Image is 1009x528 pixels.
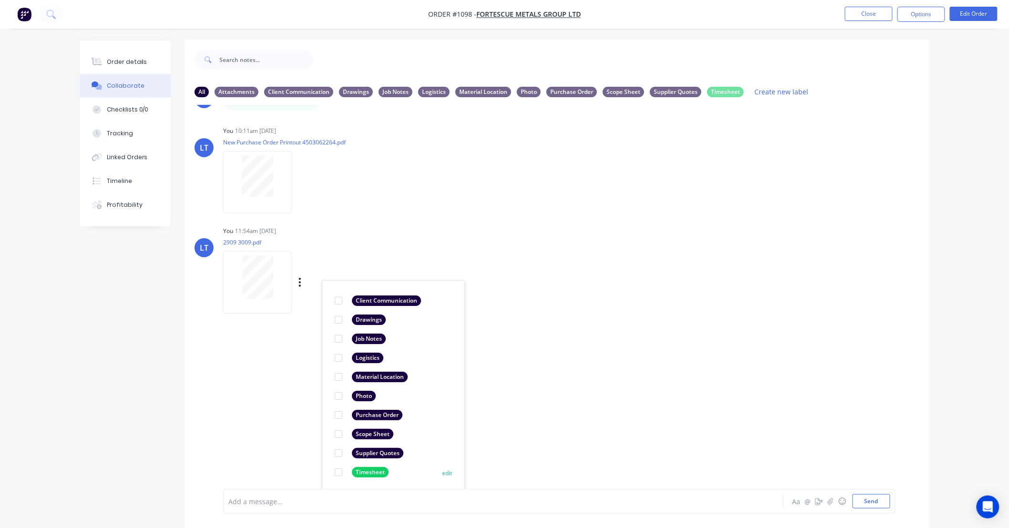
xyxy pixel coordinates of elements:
[107,58,147,66] div: Order details
[802,496,813,507] button: @
[200,242,208,254] div: LT
[379,87,412,97] div: Job Notes
[339,87,373,97] div: Drawings
[352,353,383,363] div: Logistics
[428,10,476,19] span: Order #1098 -
[455,87,511,97] div: Material Location
[80,169,171,193] button: Timeline
[235,127,276,135] div: 10:11am [DATE]
[603,87,644,97] div: Scope Sheet
[352,372,408,382] div: Material Location
[223,238,398,246] p: 2909 3009.pdf
[200,142,208,153] div: LT
[950,7,998,21] button: Edit Order
[750,85,813,98] button: Create new label
[107,177,132,185] div: Timeline
[836,496,848,507] button: ☺
[80,74,171,98] button: Collaborate
[352,334,386,344] div: Job Notes
[650,87,701,97] div: Supplier Quotes
[223,138,346,146] p: New Purchase Order Printout 4503062264.pdf
[845,7,893,21] button: Close
[223,127,233,135] div: You
[476,10,581,19] a: FORTESCUE METALS GROUP LTD
[897,7,945,22] button: Options
[352,391,376,401] div: Photo
[707,87,744,97] div: Timesheet
[107,153,148,162] div: Linked Orders
[791,496,802,507] button: Aa
[977,496,999,518] div: Open Intercom Messenger
[352,410,402,420] div: Purchase Order
[215,87,258,97] div: Attachments
[80,193,171,217] button: Profitability
[80,145,171,169] button: Linked Orders
[195,87,209,97] div: All
[107,201,143,209] div: Profitability
[80,122,171,145] button: Tracking
[219,50,314,69] input: Search notes...
[546,87,597,97] div: Purchase Order
[517,87,541,97] div: Photo
[352,315,386,325] div: Drawings
[418,87,450,97] div: Logistics
[352,467,389,477] div: Timesheet
[853,494,890,508] button: Send
[352,295,421,306] div: Client Communication
[107,105,149,114] div: Checklists 0/0
[80,50,171,74] button: Order details
[235,227,276,235] div: 11:54am [DATE]
[352,429,393,439] div: Scope Sheet
[80,98,171,122] button: Checklists 0/0
[17,7,31,21] img: Factory
[107,81,144,90] div: Collaborate
[223,227,233,235] div: You
[107,129,133,138] div: Tracking
[264,87,333,97] div: Client Communication
[352,448,403,458] div: Supplier Quotes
